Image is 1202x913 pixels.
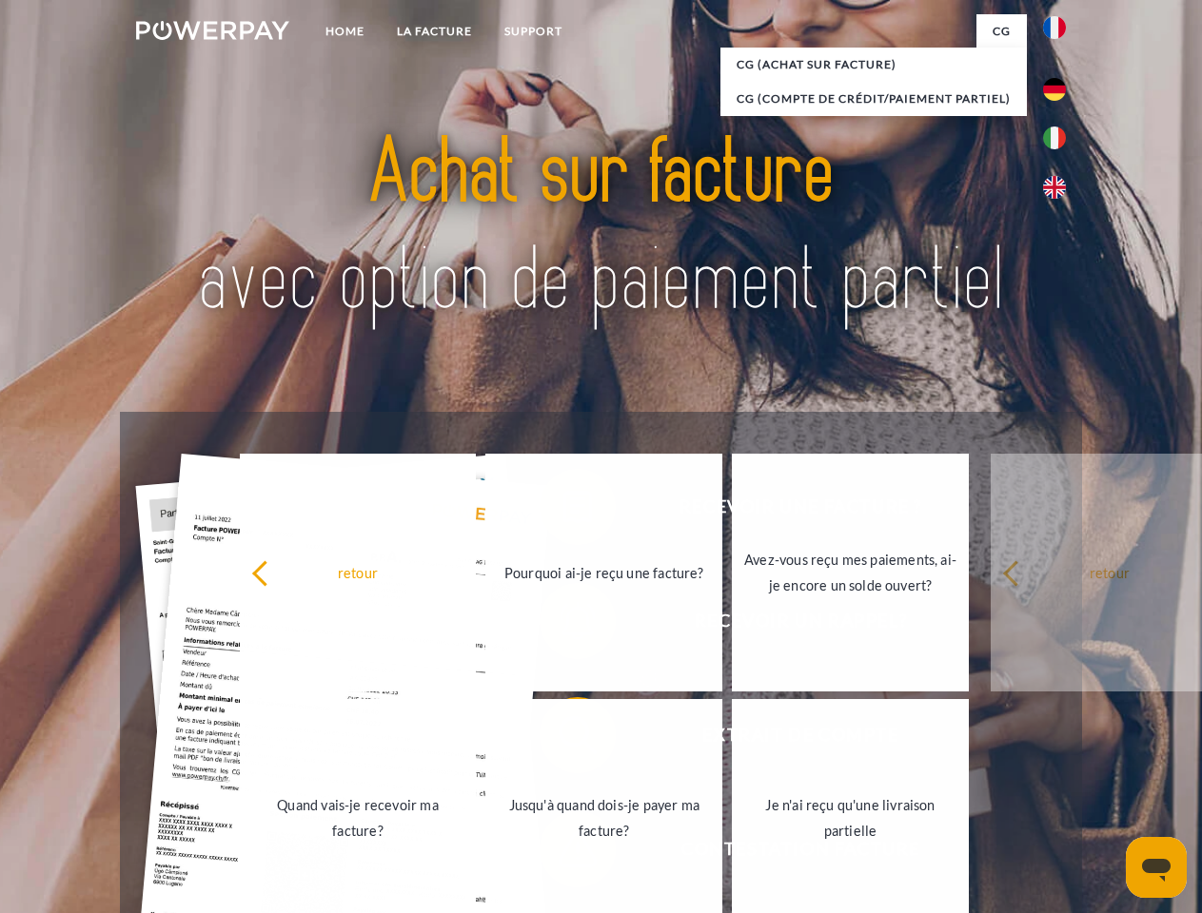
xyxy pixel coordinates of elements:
[182,91,1020,364] img: title-powerpay_fr.svg
[720,82,1027,116] a: CG (Compte de crédit/paiement partiel)
[251,792,465,844] div: Quand vais-je recevoir ma facture?
[720,48,1027,82] a: CG (achat sur facture)
[732,454,969,691] a: Avez-vous reçu mes paiements, ai-je encore un solde ouvert?
[743,547,957,598] div: Avez-vous reçu mes paiements, ai-je encore un solde ouvert?
[1043,16,1066,39] img: fr
[1043,176,1066,199] img: en
[743,792,957,844] div: Je n'ai reçu qu'une livraison partielle
[251,559,465,585] div: retour
[497,792,711,844] div: Jusqu'à quand dois-je payer ma facture?
[381,14,488,49] a: LA FACTURE
[309,14,381,49] a: Home
[976,14,1027,49] a: CG
[1043,78,1066,101] img: de
[1126,837,1187,898] iframe: Bouton de lancement de la fenêtre de messagerie
[497,559,711,585] div: Pourquoi ai-je reçu une facture?
[488,14,579,49] a: Support
[136,21,289,40] img: logo-powerpay-white.svg
[1043,126,1066,149] img: it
